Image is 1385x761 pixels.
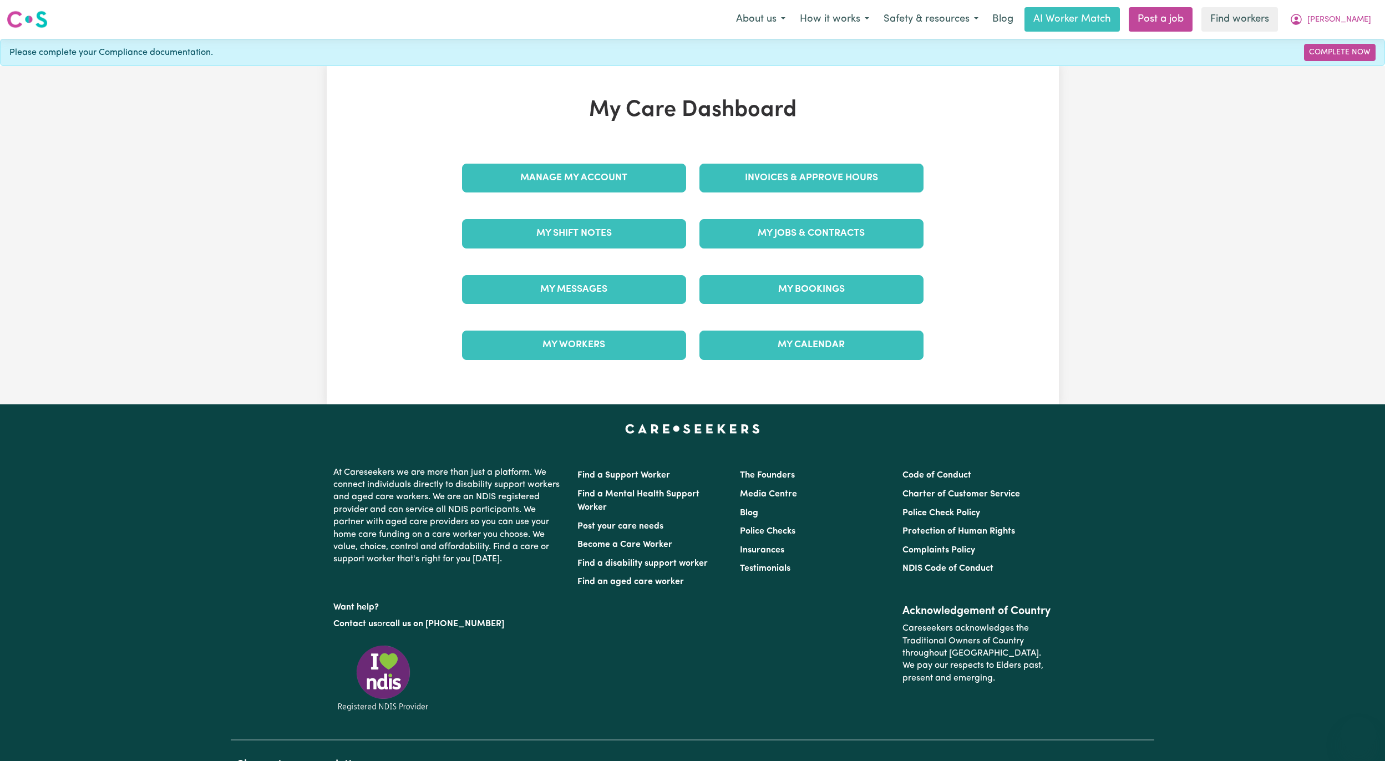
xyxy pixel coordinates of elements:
a: Find a disability support worker [577,559,708,568]
a: My Jobs & Contracts [699,219,924,248]
a: Manage My Account [462,164,686,192]
a: Find a Mental Health Support Worker [577,490,699,512]
a: My Shift Notes [462,219,686,248]
a: call us on [PHONE_NUMBER] [385,620,504,628]
a: Find an aged care worker [577,577,684,586]
a: Protection of Human Rights [902,527,1015,536]
a: Charter of Customer Service [902,490,1020,499]
iframe: Button to launch messaging window, conversation in progress [1341,717,1376,752]
a: Find workers [1201,7,1278,32]
a: AI Worker Match [1024,7,1120,32]
a: My Calendar [699,331,924,359]
p: At Careseekers we are more than just a platform. We connect individuals directly to disability su... [333,462,564,570]
a: Contact us [333,620,377,628]
button: How it works [793,8,876,31]
a: Complaints Policy [902,546,975,555]
a: Insurances [740,546,784,555]
a: Careseekers home page [625,424,760,433]
a: Invoices & Approve Hours [699,164,924,192]
img: Registered NDIS provider [333,643,433,713]
span: Please complete your Compliance documentation. [9,46,213,59]
p: Careseekers acknowledges the Traditional Owners of Country throughout [GEOGRAPHIC_DATA]. We pay o... [902,618,1052,689]
a: Blog [986,7,1020,32]
a: Post a job [1129,7,1193,32]
a: Post your care needs [577,522,663,531]
a: Police Check Policy [902,509,980,518]
a: Careseekers logo [7,7,48,32]
button: Safety & resources [876,8,986,31]
a: My Workers [462,331,686,359]
a: Become a Care Worker [577,540,672,549]
p: Want help? [333,597,564,613]
h2: Acknowledgement of Country [902,605,1052,618]
a: My Messages [462,275,686,304]
a: NDIS Code of Conduct [902,564,993,573]
span: [PERSON_NAME] [1307,14,1371,26]
a: The Founders [740,471,795,480]
button: About us [729,8,793,31]
a: Police Checks [740,527,795,536]
a: Testimonials [740,564,790,573]
a: My Bookings [699,275,924,304]
h1: My Care Dashboard [455,97,930,124]
a: Blog [740,509,758,518]
button: My Account [1282,8,1378,31]
a: Find a Support Worker [577,471,670,480]
img: Careseekers logo [7,9,48,29]
p: or [333,613,564,635]
a: Complete Now [1304,44,1376,61]
a: Media Centre [740,490,797,499]
a: Code of Conduct [902,471,971,480]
